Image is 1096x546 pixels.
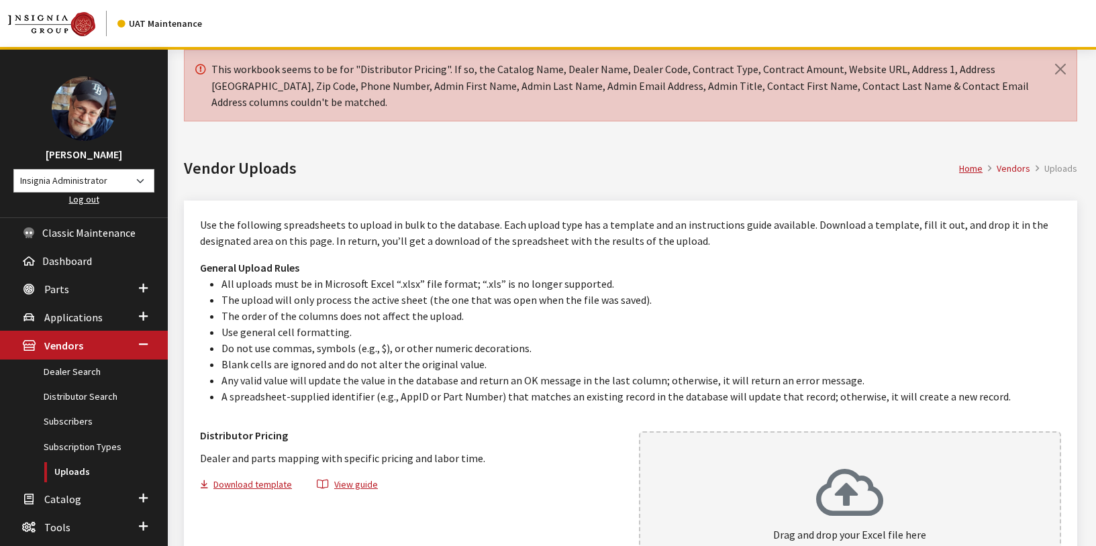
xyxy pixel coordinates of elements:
h1: Vendor Uploads [184,156,959,180]
span: Dashboard [42,254,92,268]
li: This workbook seems to be for "Distributor Pricing". If so, the Catalog Name, Dealer Name, Dealer... [195,61,1044,110]
a: Log out [69,193,99,205]
img: Catalog Maintenance [8,12,95,36]
div: UAT Maintenance [117,17,202,31]
li: The upload will only process the active sheet (the one that was open when the file was saved). [221,292,1061,308]
li: Vendors [983,162,1030,176]
a: Home [959,162,983,174]
img: Ray Goodwin [52,76,116,141]
li: Blank cells are ignored and do not alter the original value. [221,356,1061,372]
li: Do not use commas, symbols (e.g., $), or other numeric decorations. [221,340,1061,356]
li: A spreadsheet-supplied identifier (e.g., AppID or Part Number) that matches an existing record in... [221,388,1061,404]
h3: General Upload Rules [200,260,1061,276]
li: All uploads must be in Microsoft Excel “.xlsx” file format; “.xls” is no longer supported. [221,276,1061,292]
li: The order of the columns does not affect the upload. [221,308,1061,324]
button: View guide [305,477,389,496]
h3: [PERSON_NAME] [13,146,154,162]
button: Close [1044,50,1077,88]
p: Dealer and parts mapping with specific pricing and labor time. [200,450,623,466]
span: Applications [44,311,103,324]
li: Uploads [1030,162,1077,176]
h3: Distributor Pricing [200,427,623,443]
span: Classic Maintenance [42,226,136,239]
p: Use the following spreadsheets to upload in bulk to the database. Each upload type has a template... [200,217,1061,249]
span: Vendors [44,339,83,353]
li: Use general cell formatting. [221,324,1061,340]
a: Insignia Group logo [8,11,117,36]
span: Tools [44,521,70,534]
span: Catalog [44,492,81,506]
li: Any valid value will update the value in the database and return an OK message in the last column... [221,372,1061,388]
button: Download template [200,477,303,496]
span: Parts [44,282,69,296]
